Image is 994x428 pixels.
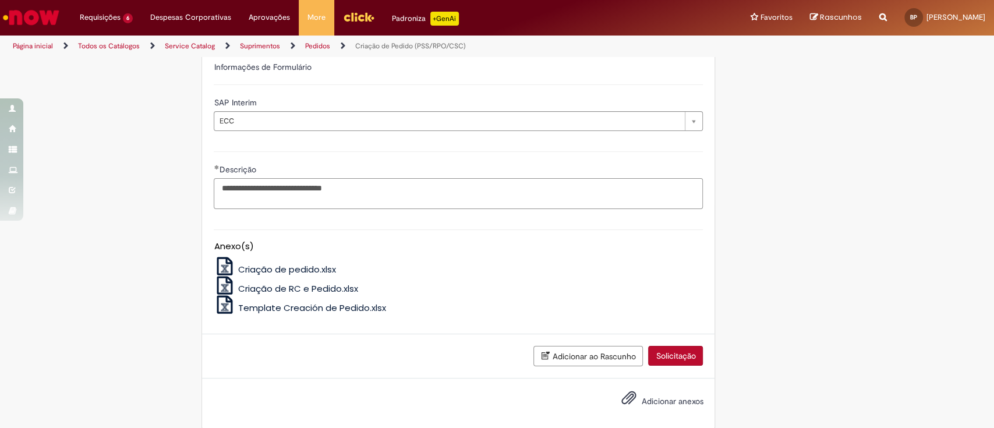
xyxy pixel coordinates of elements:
span: BP [910,13,917,21]
img: ServiceNow [1,6,61,29]
button: Solicitação [648,346,703,366]
span: SAP Interim [214,97,259,108]
a: Template Creación de Pedido.xlsx [214,302,386,314]
a: Criação de RC e Pedido.xlsx [214,282,358,295]
span: More [307,12,326,23]
span: Despesas Corporativas [150,12,231,23]
p: +GenAi [430,12,459,26]
span: Favoritos [760,12,793,23]
button: Adicionar ao Rascunho [533,346,643,366]
span: 6 [123,13,133,23]
textarea: Descrição [214,178,703,210]
span: ECC [219,112,679,130]
span: Rascunhos [820,12,862,23]
span: Criação de RC e Pedido.xlsx [238,282,358,295]
a: Rascunhos [810,12,862,23]
h5: Anexo(s) [214,242,703,252]
a: Pedidos [305,41,330,51]
a: Suprimentos [240,41,280,51]
span: Obrigatório Preenchido [214,165,219,169]
span: Criação de pedido.xlsx [238,263,336,275]
img: click_logo_yellow_360x200.png [343,8,374,26]
span: Descrição [219,164,258,175]
span: Requisições [80,12,121,23]
a: Todos os Catálogos [78,41,140,51]
a: Criação de pedido.xlsx [214,263,336,275]
label: Informações de Formulário [214,62,311,72]
a: Service Catalog [165,41,215,51]
span: Template Creación de Pedido.xlsx [238,302,386,314]
span: [PERSON_NAME] [926,12,985,22]
ul: Trilhas de página [9,36,654,57]
a: Página inicial [13,41,53,51]
span: Adicionar anexos [641,396,703,406]
span: Aprovações [249,12,290,23]
div: Padroniza [392,12,459,26]
button: Adicionar anexos [618,387,639,414]
a: Criação de Pedido (PSS/RPO/CSC) [355,41,466,51]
